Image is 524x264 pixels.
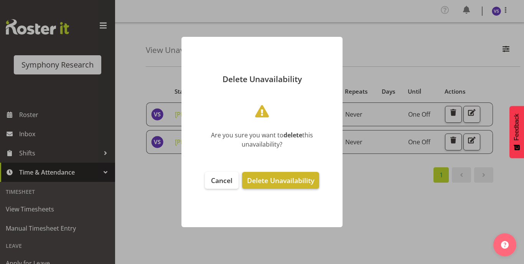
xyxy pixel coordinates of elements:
span: Delete Unavailability [247,176,314,185]
span: Cancel [211,176,232,185]
span: Feedback [513,114,520,140]
img: help-xxl-2.png [501,241,509,249]
div: Are you sure you want to this unavailability? [193,130,331,149]
button: Delete Unavailability [242,172,319,189]
p: Delete Unavailability [189,75,335,83]
b: delete [283,131,302,139]
button: Feedback - Show survey [509,106,524,158]
button: Cancel [205,172,239,189]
